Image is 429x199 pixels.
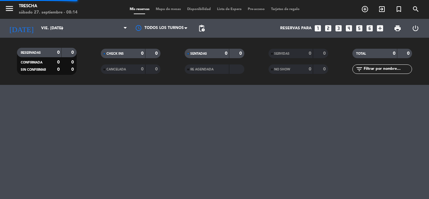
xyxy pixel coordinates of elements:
[406,19,424,38] div: LOG OUT
[106,68,126,71] span: CANCELADA
[198,25,205,32] span: pending_actions
[345,24,353,32] i: looks_4
[153,8,184,11] span: Mapa de mesas
[393,51,395,56] strong: 0
[5,4,14,15] button: menu
[334,24,343,32] i: looks_3
[356,65,363,73] i: filter_list
[5,21,38,35] i: [DATE]
[239,51,243,56] strong: 0
[58,25,66,32] i: arrow_drop_down
[324,24,332,32] i: looks_two
[155,67,159,71] strong: 0
[394,25,401,32] span: print
[71,60,75,64] strong: 0
[363,66,412,73] input: Filtrar por nombre...
[71,50,75,55] strong: 0
[106,52,124,55] span: CHECK INS
[323,51,327,56] strong: 0
[21,51,41,54] span: RESERVADAS
[57,67,60,72] strong: 0
[412,5,420,13] i: search
[141,67,144,71] strong: 0
[309,51,311,56] strong: 0
[127,8,153,11] span: Mis reservas
[366,24,374,32] i: looks_6
[355,24,363,32] i: looks_5
[190,52,207,55] span: SENTADAS
[274,52,290,55] span: SERVIDAS
[245,8,268,11] span: Pre-acceso
[323,67,327,71] strong: 0
[376,24,384,32] i: add_box
[314,24,322,32] i: looks_one
[184,8,214,11] span: Disponibilidad
[356,52,366,55] span: TOTAL
[141,51,144,56] strong: 0
[57,50,60,55] strong: 0
[214,8,245,11] span: Lista de Espera
[407,51,411,56] strong: 0
[19,9,78,16] div: sábado 27. septiembre - 08:14
[309,67,311,71] strong: 0
[21,68,46,71] span: SIN CONFIRMAR
[280,26,312,30] span: Reservas para
[361,5,369,13] i: add_circle_outline
[71,67,75,72] strong: 0
[225,51,227,56] strong: 0
[395,5,403,13] i: turned_in_not
[378,5,386,13] i: exit_to_app
[190,68,214,71] span: RE AGENDADA
[57,60,60,64] strong: 0
[268,8,303,11] span: Tarjetas de regalo
[5,4,14,13] i: menu
[412,25,419,32] i: power_settings_new
[274,68,290,71] span: NO SHOW
[19,3,78,9] div: Trescha
[21,61,42,64] span: CONFIRMADA
[155,51,159,56] strong: 0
